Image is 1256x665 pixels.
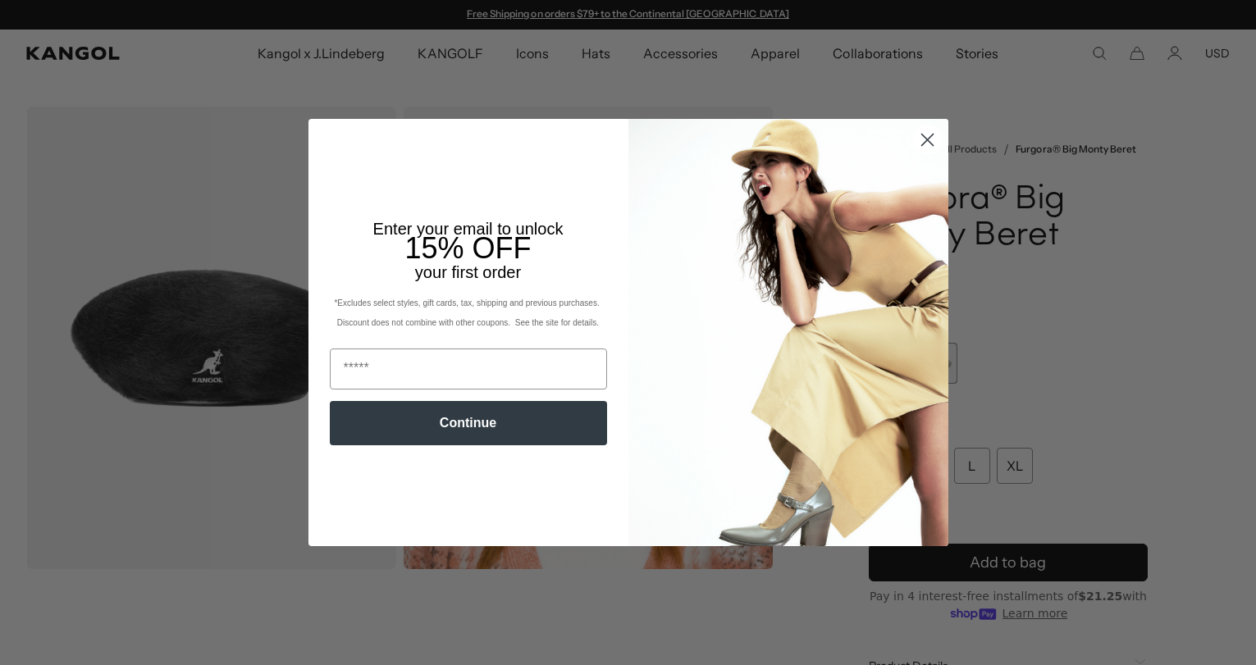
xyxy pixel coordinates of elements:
[628,119,948,545] img: 93be19ad-e773-4382-80b9-c9d740c9197f.jpeg
[415,263,521,281] span: your first order
[404,231,531,265] span: 15% OFF
[334,298,601,327] span: *Excludes select styles, gift cards, tax, shipping and previous purchases. Discount does not comb...
[330,401,607,445] button: Continue
[330,348,607,389] input: Email
[913,125,942,154] button: Close dialog
[373,220,564,238] span: Enter your email to unlock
